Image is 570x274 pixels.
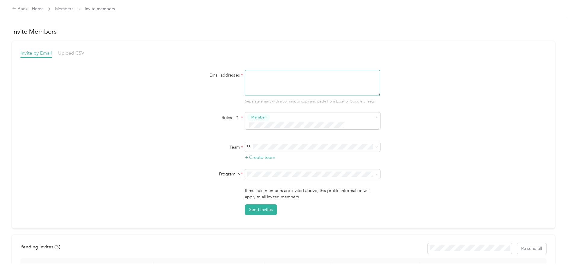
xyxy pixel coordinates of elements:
[245,154,275,161] button: + Create team
[20,243,547,254] div: info-bar
[247,114,270,121] button: Member
[20,258,154,273] th: Name
[265,258,331,273] th: Roles
[12,27,555,36] h1: Invite Members
[220,113,241,122] span: Roles
[154,258,265,273] th: Team Name
[12,5,28,13] div: Back
[168,171,243,177] div: Program
[168,72,243,78] label: Email addresses
[20,243,64,254] div: left-menu
[55,6,73,11] a: Members
[245,99,380,104] p: Separate emails with a comma, or copy and paste from Excel or Google Sheets.
[536,240,570,274] iframe: Everlance-gr Chat Button Frame
[55,244,60,250] span: ( 3 )
[32,6,44,11] a: Home
[517,243,547,254] button: Re-send all
[331,258,420,273] th: Program
[20,50,52,56] span: Invite by Email
[58,50,84,56] span: Upload CSV
[428,243,547,254] div: Resend all invitations
[85,6,115,12] span: Invite members
[251,115,266,120] span: Member
[245,204,277,215] button: Send Invites
[168,144,243,150] label: Team
[245,187,380,200] p: If multiple members are invited above, this profile information will apply to all invited members
[20,244,60,250] span: Pending invites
